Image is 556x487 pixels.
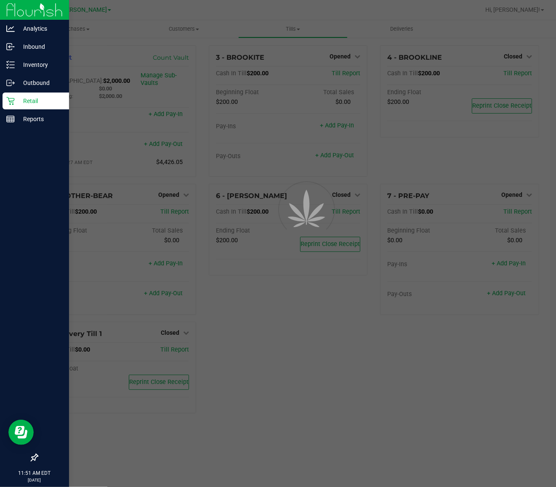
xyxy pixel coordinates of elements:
p: Inbound [15,42,65,52]
p: Reports [15,114,65,124]
inline-svg: Retail [6,97,15,105]
p: Retail [15,96,65,106]
p: [DATE] [4,477,65,483]
inline-svg: Outbound [6,79,15,87]
inline-svg: Inventory [6,61,15,69]
p: Outbound [15,78,65,88]
inline-svg: Analytics [6,24,15,33]
p: Analytics [15,24,65,34]
p: 11:51 AM EDT [4,469,65,477]
inline-svg: Inbound [6,42,15,51]
inline-svg: Reports [6,115,15,123]
iframe: Resource center [8,420,34,445]
p: Inventory [15,60,65,70]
